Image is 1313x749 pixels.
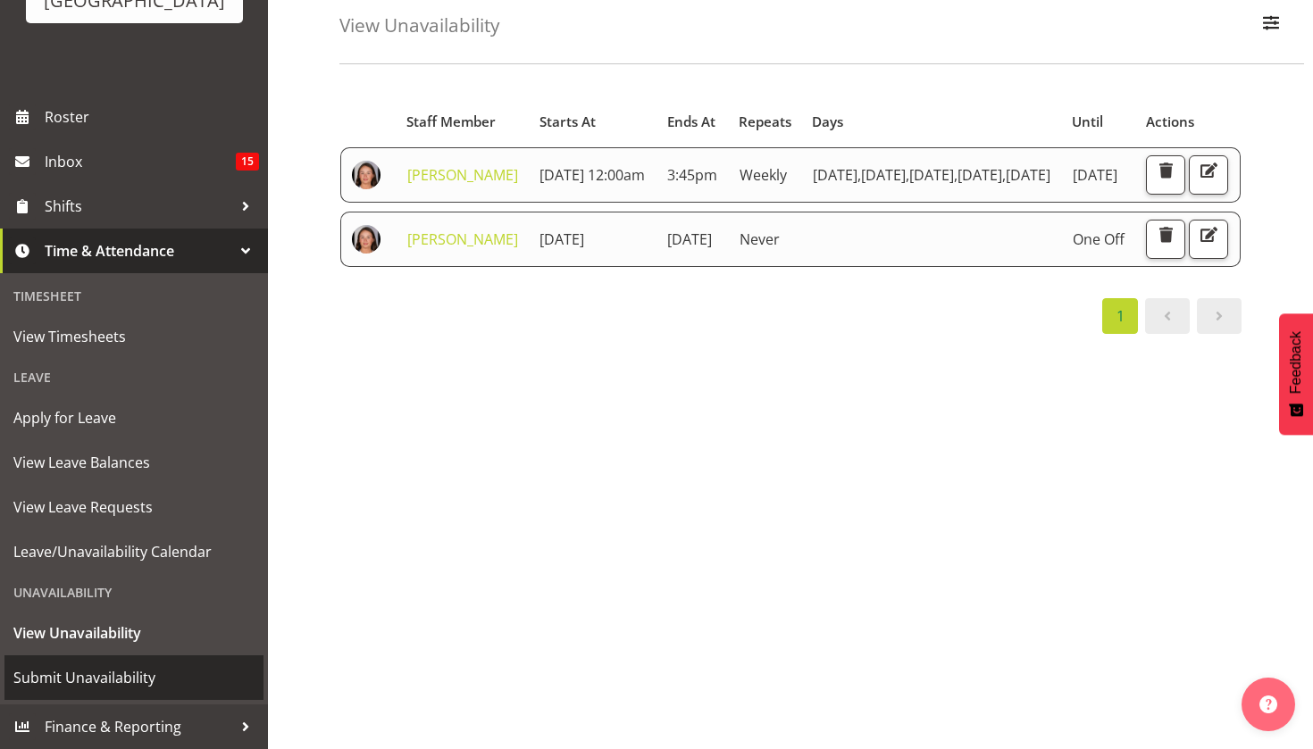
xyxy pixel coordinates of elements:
a: [PERSON_NAME] [407,229,518,249]
span: , [1002,165,1006,185]
a: [PERSON_NAME] [407,165,518,185]
div: Staff Member [406,112,519,132]
span: [DATE] [813,165,861,185]
a: Submit Unavailability [4,655,263,700]
a: View Leave Balances [4,440,263,485]
span: Finance & Reporting [45,713,232,740]
span: One Off [1073,229,1125,249]
img: help-xxl-2.png [1259,695,1277,713]
span: [DATE] 12:00am [539,165,645,185]
div: Actions [1146,112,1231,132]
span: [DATE] [861,165,909,185]
button: Delete Unavailability [1146,155,1185,195]
span: , [857,165,861,185]
a: View Timesheets [4,314,263,359]
span: [DATE] [909,165,958,185]
button: Filter Employees [1252,6,1290,46]
a: Leave/Unavailability Calendar [4,529,263,574]
div: Days [812,112,1052,132]
span: Never [740,229,780,249]
span: Leave/Unavailability Calendar [13,538,255,565]
span: View Unavailability [13,620,255,646]
span: [DATE] [667,229,712,249]
button: Delete Unavailability [1146,220,1185,259]
span: Submit Unavailability [13,664,255,691]
div: Ends At [667,112,719,132]
span: Time & Attendance [45,237,232,264]
span: View Leave Requests [13,494,255,520]
span: Weekly [740,165,787,185]
span: Feedback [1288,331,1304,394]
div: Starts At [539,112,647,132]
span: 15 [236,153,259,171]
span: View Leave Balances [13,449,255,476]
span: Roster [45,104,259,130]
div: Timesheet [4,278,263,314]
span: Shifts [45,193,232,220]
div: Until [1072,112,1125,132]
span: View Timesheets [13,323,255,350]
button: Edit Unavailability [1189,155,1228,195]
span: Apply for Leave [13,404,255,431]
a: View Leave Requests [4,485,263,529]
h4: View Unavailability [339,15,499,36]
div: Leave [4,359,263,395]
span: [DATE] [539,229,584,249]
span: , [954,165,958,185]
span: Inbox [45,148,236,175]
span: 3:45pm [667,165,717,185]
button: Edit Unavailability [1189,220,1228,259]
button: Feedback - Show survey [1279,313,1313,435]
span: [DATE] [1073,165,1117,185]
div: Unavailability [4,574,263,611]
span: [DATE] [1006,165,1050,185]
div: Repeats [739,112,791,132]
img: elea-hargreaves2c755f076077fa11bccae5db5d7fb730.png [352,161,381,189]
a: Apply for Leave [4,395,263,440]
span: , [906,165,909,185]
img: elea-hargreaves2c755f076077fa11bccae5db5d7fb730.png [352,225,381,254]
a: View Unavailability [4,611,263,655]
span: [DATE] [958,165,1006,185]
